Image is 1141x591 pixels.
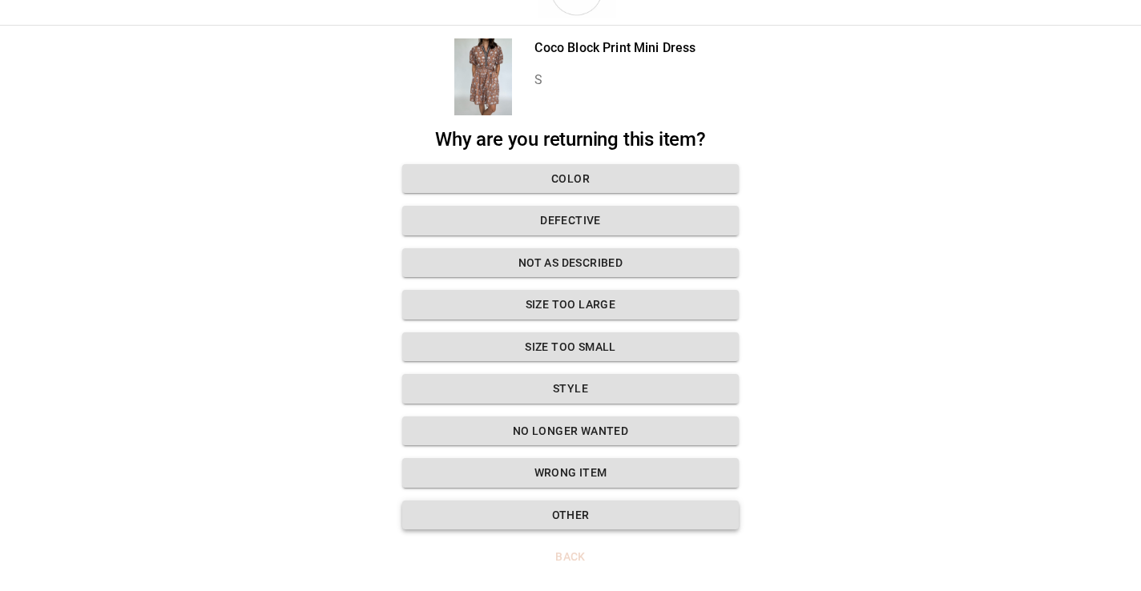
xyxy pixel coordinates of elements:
button: Defective [402,206,739,235]
button: Style [402,374,739,404]
button: Other [402,501,739,530]
p: Coco Block Print Mini Dress [534,38,695,58]
button: Wrong Item [402,458,739,488]
button: Size too large [402,290,739,320]
button: No longer wanted [402,416,739,446]
button: Color [402,164,739,194]
p: S [534,70,695,90]
button: Not as described [402,248,739,278]
button: Size too small [402,332,739,362]
button: Back [402,542,739,572]
h2: Why are you returning this item? [402,128,739,151]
